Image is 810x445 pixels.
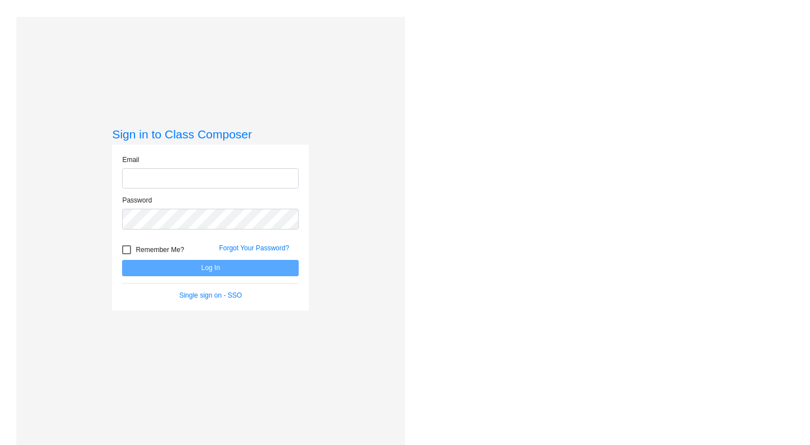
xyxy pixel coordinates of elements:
[122,195,152,205] label: Password
[122,155,139,165] label: Email
[219,244,289,252] a: Forgot Your Password?
[112,127,309,141] h3: Sign in to Class Composer
[122,260,299,276] button: Log In
[136,243,184,257] span: Remember Me?
[179,291,242,299] a: Single sign on - SSO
